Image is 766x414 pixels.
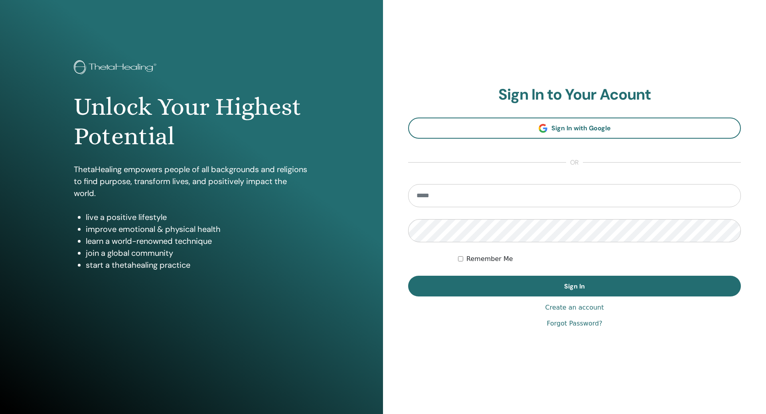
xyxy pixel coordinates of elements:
span: or [566,158,583,167]
p: ThetaHealing empowers people of all backgrounds and religions to find purpose, transform lives, a... [74,163,309,199]
a: Sign In with Google [408,118,741,139]
a: Forgot Password? [547,319,602,328]
h1: Unlock Your Highest Potential [74,92,309,151]
li: start a thetahealing practice [86,259,309,271]
div: Keep me authenticated indefinitely or until I manually logout [458,254,741,264]
li: join a global community [86,247,309,259]
label: Remember Me [466,254,513,264]
span: Sign In [564,282,585,290]
li: live a positive lifestyle [86,211,309,223]
button: Sign In [408,276,741,296]
a: Create an account [545,303,604,312]
span: Sign In with Google [551,124,611,132]
li: learn a world-renowned technique [86,235,309,247]
li: improve emotional & physical health [86,223,309,235]
h2: Sign In to Your Acount [408,86,741,104]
